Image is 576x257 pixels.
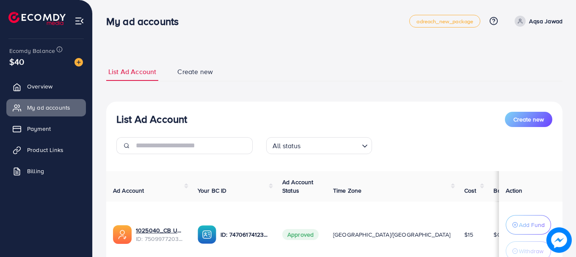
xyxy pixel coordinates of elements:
span: Time Zone [333,186,361,195]
span: Cost [464,186,477,195]
p: Aqsa Jawad [529,16,562,26]
div: <span class='underline'>1025040_CB UAE's TikTok Ad Account_1748553285120</span></br>7509977203594... [136,226,184,243]
span: My ad accounts [27,103,70,112]
a: Product Links [6,141,86,158]
span: Your BC ID [198,186,227,195]
img: image [546,227,572,253]
span: ID: 7509977203594133522 [136,235,184,243]
button: Add Fund [506,215,551,235]
input: Search for option [303,138,358,152]
span: adreach_new_package [416,19,473,24]
span: $40 [9,55,24,68]
a: 1025040_CB UAE's TikTok Ad Account_1748553285120 [136,226,184,235]
span: Ad Account Status [282,178,314,195]
span: Create new [177,67,213,77]
p: ID: 7470617412380000273 [220,229,269,240]
span: Payment [27,124,51,133]
span: Overview [27,82,52,91]
span: Create new [513,115,544,124]
span: $15 [464,230,473,239]
span: [GEOGRAPHIC_DATA]/[GEOGRAPHIC_DATA] [333,230,451,239]
a: adreach_new_package [409,15,480,28]
h3: List Ad Account [116,113,187,125]
a: Payment [6,120,86,137]
a: Billing [6,163,86,180]
span: Ecomdy Balance [9,47,55,55]
p: Add Fund [519,220,545,230]
span: Billing [27,167,44,175]
span: Product Links [27,146,63,154]
div: Search for option [266,137,372,154]
img: ic-ba-acc.ded83a64.svg [198,225,216,244]
span: Ad Account [113,186,144,195]
img: logo [8,12,66,25]
p: Withdraw [519,246,543,256]
span: List Ad Account [108,67,156,77]
img: menu [74,16,84,26]
a: Aqsa Jawad [511,16,562,27]
span: All status [271,140,303,152]
h3: My ad accounts [106,15,185,28]
span: Action [506,186,523,195]
img: image [74,58,83,66]
img: ic-ads-acc.e4c84228.svg [113,225,132,244]
span: Approved [282,229,319,240]
button: Create new [505,112,552,127]
a: Overview [6,78,86,95]
a: My ad accounts [6,99,86,116]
